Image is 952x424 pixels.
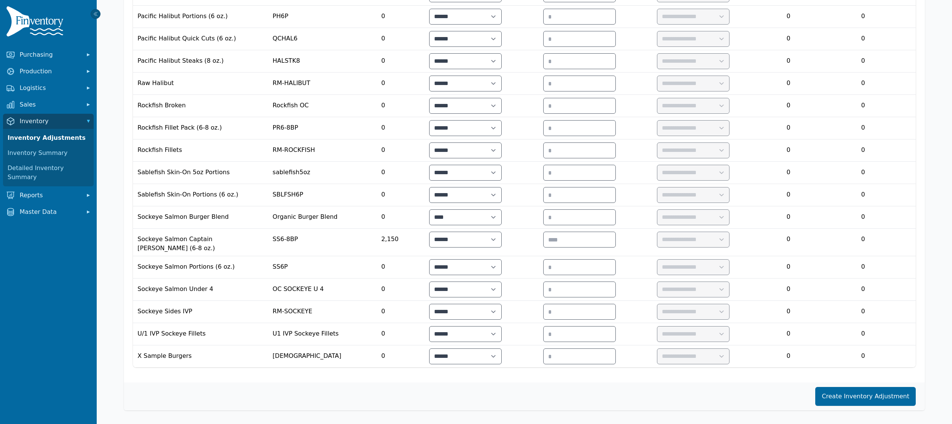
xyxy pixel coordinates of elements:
[268,323,377,345] td: U1 IVP Sockeye Fillets
[133,229,268,256] td: Sockeye Salmon Captain [PERSON_NAME] (6-8 oz.)
[3,188,94,203] button: Reports
[377,6,425,28] td: 0
[268,229,377,256] td: SS6-8BP
[20,84,80,93] span: Logistics
[377,229,425,256] td: 2,150
[810,301,916,323] td: 0
[767,50,810,73] td: 0
[767,256,810,279] td: 0
[377,139,425,162] td: 0
[377,345,425,368] td: 0
[133,345,268,368] td: X Sample Burgers
[3,64,94,79] button: Production
[20,50,80,59] span: Purchasing
[767,117,810,139] td: 0
[268,206,377,229] td: Organic Burger Blend
[133,301,268,323] td: Sockeye Sides IVP
[20,117,80,126] span: Inventory
[133,184,268,206] td: Sablefish Skin-On Portions (6 oz.)
[810,279,916,301] td: 0
[268,184,377,206] td: SBLFSH6P
[810,28,916,50] td: 0
[377,50,425,73] td: 0
[810,95,916,117] td: 0
[268,279,377,301] td: OC SOCKEYE U 4
[5,145,92,161] a: Inventory Summary
[20,191,80,200] span: Reports
[133,50,268,73] td: Pacific Halibut Steaks (8 oz.)
[767,279,810,301] td: 0
[268,162,377,184] td: sablefish5oz
[810,73,916,95] td: 0
[133,95,268,117] td: Rockfish Broken
[767,95,810,117] td: 0
[3,114,94,129] button: Inventory
[767,73,810,95] td: 0
[20,67,80,76] span: Production
[810,229,916,256] td: 0
[268,256,377,279] td: SS6P
[5,161,92,185] a: Detailed Inventory Summary
[133,256,268,279] td: Sockeye Salmon Portions (6 oz.)
[767,184,810,206] td: 0
[20,207,80,217] span: Master Data
[767,28,810,50] td: 0
[767,345,810,368] td: 0
[810,345,916,368] td: 0
[6,6,66,40] img: Finventory
[268,73,377,95] td: RM-HALIBUT
[133,323,268,345] td: U/1 IVP Sockeye Fillets
[377,256,425,279] td: 0
[377,28,425,50] td: 0
[377,323,425,345] td: 0
[377,95,425,117] td: 0
[810,162,916,184] td: 0
[268,50,377,73] td: HALSTK8
[377,162,425,184] td: 0
[133,139,268,162] td: Rockfish Fillets
[133,279,268,301] td: Sockeye Salmon Under 4
[767,139,810,162] td: 0
[268,117,377,139] td: PR6-8BP
[3,204,94,220] button: Master Data
[767,323,810,345] td: 0
[377,73,425,95] td: 0
[810,323,916,345] td: 0
[767,206,810,229] td: 0
[767,6,810,28] td: 0
[133,162,268,184] td: Sablefish Skin-On 5oz Portions
[268,345,377,368] td: [DEMOGRAPHIC_DATA]
[377,117,425,139] td: 0
[20,100,80,109] span: Sales
[377,184,425,206] td: 0
[133,117,268,139] td: Rockfish Fillet Pack (6-8 oz.)
[268,139,377,162] td: RM-ROCKFISH
[810,184,916,206] td: 0
[377,279,425,301] td: 0
[268,301,377,323] td: RM-SOCKEYE
[5,130,92,145] a: Inventory Adjustments
[268,28,377,50] td: QCHAL6
[810,206,916,229] td: 0
[133,206,268,229] td: Sockeye Salmon Burger Blend
[810,117,916,139] td: 0
[3,80,94,96] button: Logistics
[767,301,810,323] td: 0
[377,301,425,323] td: 0
[815,387,916,406] button: Create Inventory Adjustment
[133,28,268,50] td: Pacific Halibut Quick Cuts (6 oz.)
[810,6,916,28] td: 0
[810,50,916,73] td: 0
[767,229,810,256] td: 0
[3,97,94,112] button: Sales
[377,206,425,229] td: 0
[810,256,916,279] td: 0
[268,95,377,117] td: Rockfish OC
[133,73,268,95] td: Raw Halibut
[3,47,94,62] button: Purchasing
[767,162,810,184] td: 0
[268,6,377,28] td: PH6P
[810,139,916,162] td: 0
[133,6,268,28] td: Pacific Halibut Portions (6 oz.)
